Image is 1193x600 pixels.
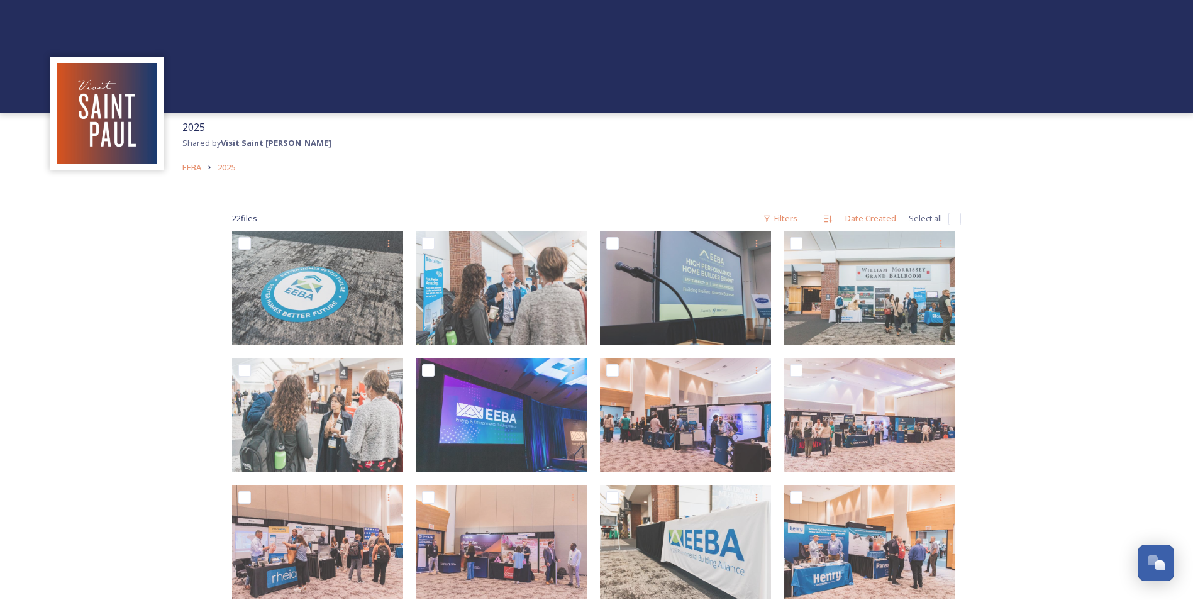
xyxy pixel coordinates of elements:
[416,358,587,472] img: EEBA_2025_Credit_Visit_Saint_Paul (16).jpg
[757,206,804,231] div: Filters
[1138,545,1174,581] button: Open Chat
[909,213,942,225] span: Select all
[218,162,235,173] span: 2025
[784,231,955,345] img: EEBA_2025_Credit_Visit_Saint_Paul (18).jpg
[218,160,235,175] a: 2025
[416,485,587,599] img: EEBA_2025_Credit_Visit_Saint_Paul (12).jpg
[784,358,955,472] img: EEBA_2025_Credit_Visit_Saint_Paul (14).jpg
[182,120,205,134] span: 2025
[182,160,201,175] a: EEBA
[221,137,331,148] strong: Visit Saint [PERSON_NAME]
[232,231,404,345] img: EEBA_2025_Credit_Visit_Saint_Paul (21).jpg
[600,358,772,472] img: EEBA_2025_Credit_Visit_Saint_Paul (15).jpg
[600,231,772,345] img: EEBA_2025_Credit_Visit_Saint_Paul (19).jpg
[600,485,772,599] img: EEBA_2025_Credit_Visit_Saint_Paul (11).jpg
[232,213,257,225] span: 22 file s
[839,206,902,231] div: Date Created
[232,358,404,472] img: EEBA_2025_Credit_Visit_Saint_Paul (17).jpg
[784,485,955,599] img: EEBA_2025_Credit_Visit_Saint_Paul (10).jpg
[416,231,587,345] img: EEBA_2025_Credit_Visit_Saint_Paul (20).jpg
[232,485,404,599] img: EEBA_2025_Credit_Visit_Saint_Paul (13).jpg
[57,63,157,164] img: Visit%20Saint%20Paul%20Updated%20Profile%20Image.jpg
[182,162,201,173] span: EEBA
[182,137,331,148] span: Shared by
